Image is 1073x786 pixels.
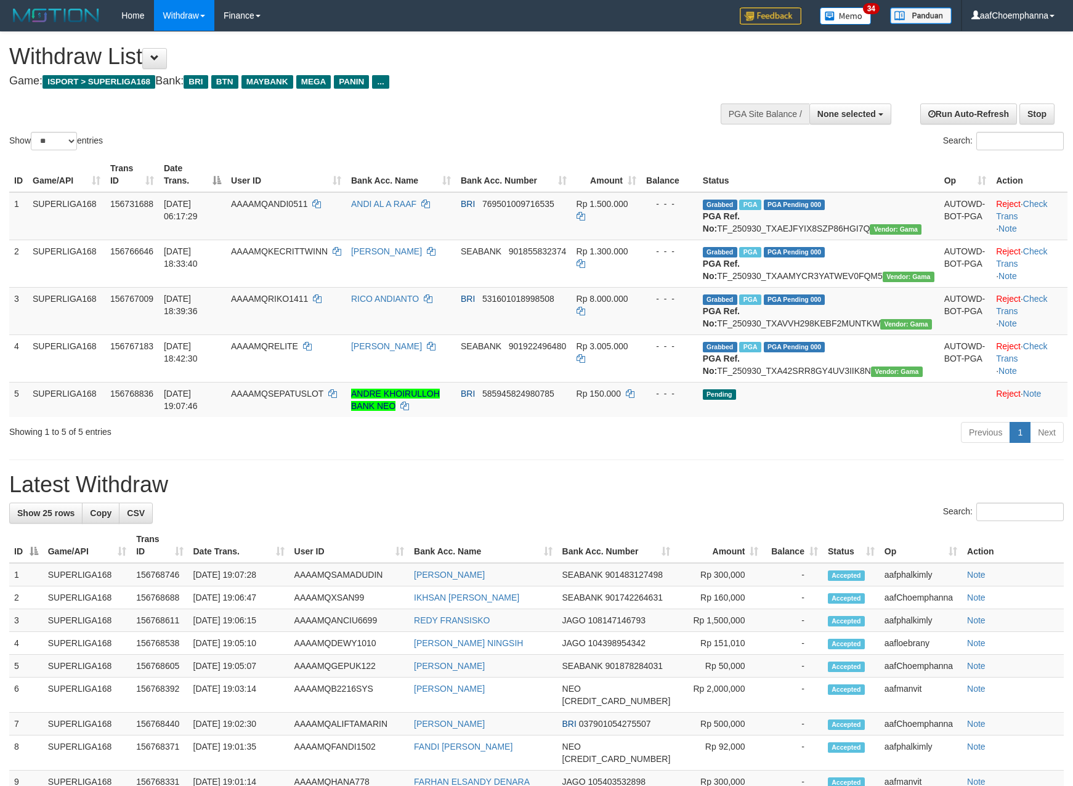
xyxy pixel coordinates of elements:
[871,367,923,377] span: Vendor URL: https://trx31.1velocity.biz
[28,334,105,382] td: SUPERLIGA168
[890,7,952,24] img: panduan.png
[605,593,663,602] span: Copy 901742264631 to clipboard
[880,528,962,563] th: Op: activate to sort column ascending
[740,7,801,25] img: Feedback.jpg
[967,570,986,580] a: Note
[996,199,1021,209] a: Reject
[9,192,28,240] td: 1
[351,341,422,351] a: [PERSON_NAME]
[414,638,523,648] a: [PERSON_NAME] NINGSIH
[572,157,641,192] th: Amount: activate to sort column ascending
[828,639,865,649] span: Accepted
[351,246,422,256] a: [PERSON_NAME]
[880,713,962,735] td: aafChoemphanna
[763,609,822,632] td: -
[119,503,153,524] a: CSV
[9,503,83,524] a: Show 25 rows
[188,713,290,735] td: [DATE] 19:02:30
[605,661,663,671] span: Copy 901878284031 to clipboard
[967,661,986,671] a: Note
[414,684,485,694] a: [PERSON_NAME]
[28,287,105,334] td: SUPERLIGA168
[675,735,763,771] td: Rp 92,000
[698,287,939,334] td: TF_250930_TXAVVH298KEBF2MUNTKW
[943,132,1064,150] label: Search:
[17,508,75,518] span: Show 25 rows
[105,157,159,192] th: Trans ID: activate to sort column ascending
[9,132,103,150] label: Show entries
[577,341,628,351] span: Rp 3.005.000
[880,563,962,586] td: aafphalkimly
[9,472,1064,497] h1: Latest Withdraw
[290,609,409,632] td: AAAAMQANCIU6699
[43,713,131,735] td: SUPERLIGA168
[9,6,103,25] img: MOTION_logo.png
[231,294,308,304] span: AAAAMQRIKO1411
[28,382,105,417] td: SUPERLIGA168
[9,287,28,334] td: 3
[188,632,290,655] td: [DATE] 19:05:10
[43,655,131,678] td: SUPERLIGA168
[164,389,198,411] span: [DATE] 19:07:46
[482,199,554,209] span: Copy 769501009716535 to clipboard
[991,240,1067,287] td: · ·
[976,503,1064,521] input: Search:
[698,240,939,287] td: TF_250930_TXAAMYCR3YATWEV0FQM5
[828,616,865,626] span: Accepted
[870,224,921,235] span: Vendor URL: https://trx31.1velocity.biz
[920,103,1017,124] a: Run Auto-Refresh
[461,199,475,209] span: BRI
[290,735,409,771] td: AAAAMQFANDI1502
[482,389,554,399] span: Copy 585945824980785 to clipboard
[991,192,1067,240] td: · ·
[43,563,131,586] td: SUPERLIGA168
[9,713,43,735] td: 7
[703,247,737,257] span: Grabbed
[823,528,880,563] th: Status: activate to sort column ascending
[43,75,155,89] span: ISPORT > SUPERLIGA168
[290,528,409,563] th: User ID: activate to sort column ascending
[998,224,1017,233] a: Note
[409,528,557,563] th: Bank Acc. Name: activate to sort column ascending
[820,7,872,25] img: Button%20Memo.svg
[763,678,822,713] td: -
[131,563,188,586] td: 156768746
[939,287,992,334] td: AUTOWD-BOT-PGA
[939,157,992,192] th: Op: activate to sort column ascending
[721,103,809,124] div: PGA Site Balance /
[646,245,693,257] div: - - -
[241,75,293,89] span: MAYBANK
[110,389,153,399] span: 156768836
[763,735,822,771] td: -
[646,387,693,400] div: - - -
[703,294,737,305] span: Grabbed
[880,319,932,330] span: Vendor URL: https://trx31.1velocity.biz
[110,294,153,304] span: 156767009
[967,638,986,648] a: Note
[562,661,603,671] span: SEABANK
[188,609,290,632] td: [DATE] 19:06:15
[296,75,331,89] span: MEGA
[817,109,876,119] span: None selected
[414,570,485,580] a: [PERSON_NAME]
[976,132,1064,150] input: Search:
[675,609,763,632] td: Rp 1,500,000
[646,198,693,210] div: - - -
[880,586,962,609] td: aafChoemphanna
[461,389,475,399] span: BRI
[461,294,475,304] span: BRI
[164,199,198,221] span: [DATE] 06:17:29
[703,259,740,281] b: PGA Ref. No:
[9,586,43,609] td: 2
[991,382,1067,417] td: ·
[763,528,822,563] th: Balance: activate to sort column ascending
[991,287,1067,334] td: · ·
[967,684,986,694] a: Note
[703,342,737,352] span: Grabbed
[188,528,290,563] th: Date Trans.: activate to sort column ascending
[509,341,566,351] span: Copy 901922496480 to clipboard
[739,342,761,352] span: Marked by aafheankoy
[211,75,238,89] span: BTN
[188,655,290,678] td: [DATE] 19:05:07
[28,240,105,287] td: SUPERLIGA168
